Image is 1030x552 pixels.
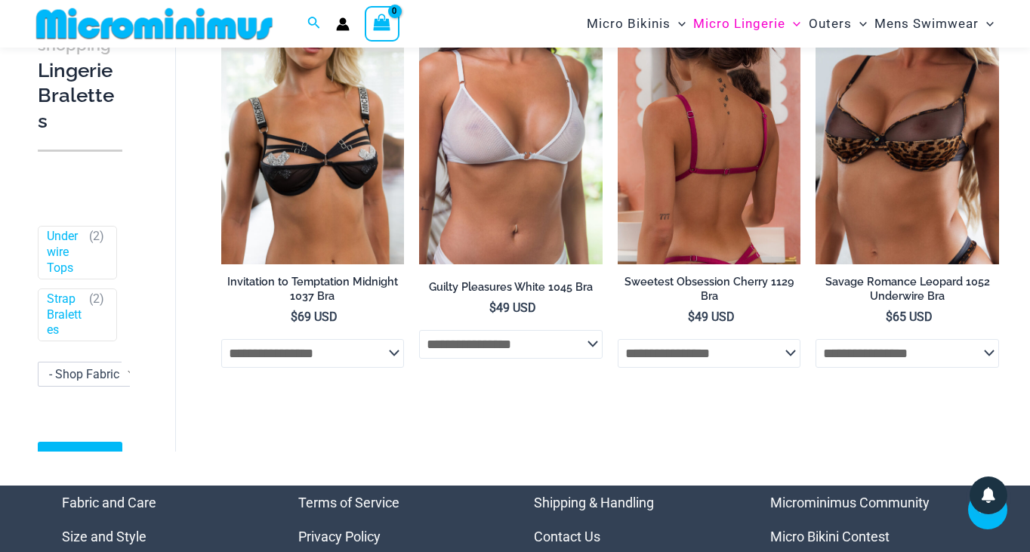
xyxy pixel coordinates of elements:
[93,230,100,244] span: 2
[291,310,298,324] span: $
[534,529,600,544] a: Contact Us
[809,5,852,43] span: Outers
[307,14,321,33] a: Search icon link
[689,5,804,43] a: Micro LingerieMenu ToggleMenu Toggle
[49,367,148,381] span: - Shop Fabric Type
[587,5,671,43] span: Micro Bikinis
[886,310,933,324] bdi: 65 USD
[89,291,104,338] span: ( )
[618,275,801,303] h2: Sweetest Obsession Cherry 1129 Bra
[221,275,405,309] a: Invitation to Temptation Midnight 1037 Bra
[489,301,536,315] bdi: 49 USD
[693,5,785,43] span: Micro Lingerie
[874,5,979,43] span: Mens Swimwear
[770,495,930,510] a: Microminimus Community
[298,495,399,510] a: Terms of Service
[38,362,143,387] span: - Shop Fabric Type
[852,5,867,43] span: Menu Toggle
[39,362,143,386] span: - Shop Fabric Type
[886,310,893,324] span: $
[770,529,890,544] a: Micro Bikini Contest
[38,32,122,134] h3: Lingerie Bralettes
[979,5,994,43] span: Menu Toggle
[336,17,350,31] a: Account icon link
[93,291,100,306] span: 2
[38,442,122,522] a: [DEMOGRAPHIC_DATA] Sizing Guide
[816,275,999,309] a: Savage Romance Leopard 1052 Underwire Bra
[688,310,735,324] bdi: 49 USD
[365,6,399,41] a: View Shopping Cart, empty
[419,280,603,295] h2: Guilty Pleasures White 1045 Bra
[291,310,338,324] bdi: 69 USD
[583,5,689,43] a: Micro BikinisMenu ToggleMenu Toggle
[298,529,381,544] a: Privacy Policy
[816,275,999,303] h2: Savage Romance Leopard 1052 Underwire Bra
[30,7,279,41] img: MM SHOP LOGO FLAT
[62,495,156,510] a: Fabric and Care
[489,301,496,315] span: $
[534,495,654,510] a: Shipping & Handling
[89,230,104,276] span: ( )
[785,5,800,43] span: Menu Toggle
[671,5,686,43] span: Menu Toggle
[62,529,146,544] a: Size and Style
[38,35,111,54] span: shopping
[688,310,695,324] span: $
[419,280,603,300] a: Guilty Pleasures White 1045 Bra
[871,5,998,43] a: Mens SwimwearMenu ToggleMenu Toggle
[805,5,871,43] a: OutersMenu ToggleMenu Toggle
[221,275,405,303] h2: Invitation to Temptation Midnight 1037 Bra
[618,275,801,309] a: Sweetest Obsession Cherry 1129 Bra
[47,230,82,276] a: Underwire Tops
[47,291,82,338] a: Strap Bralettes
[581,2,1000,45] nav: Site Navigation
